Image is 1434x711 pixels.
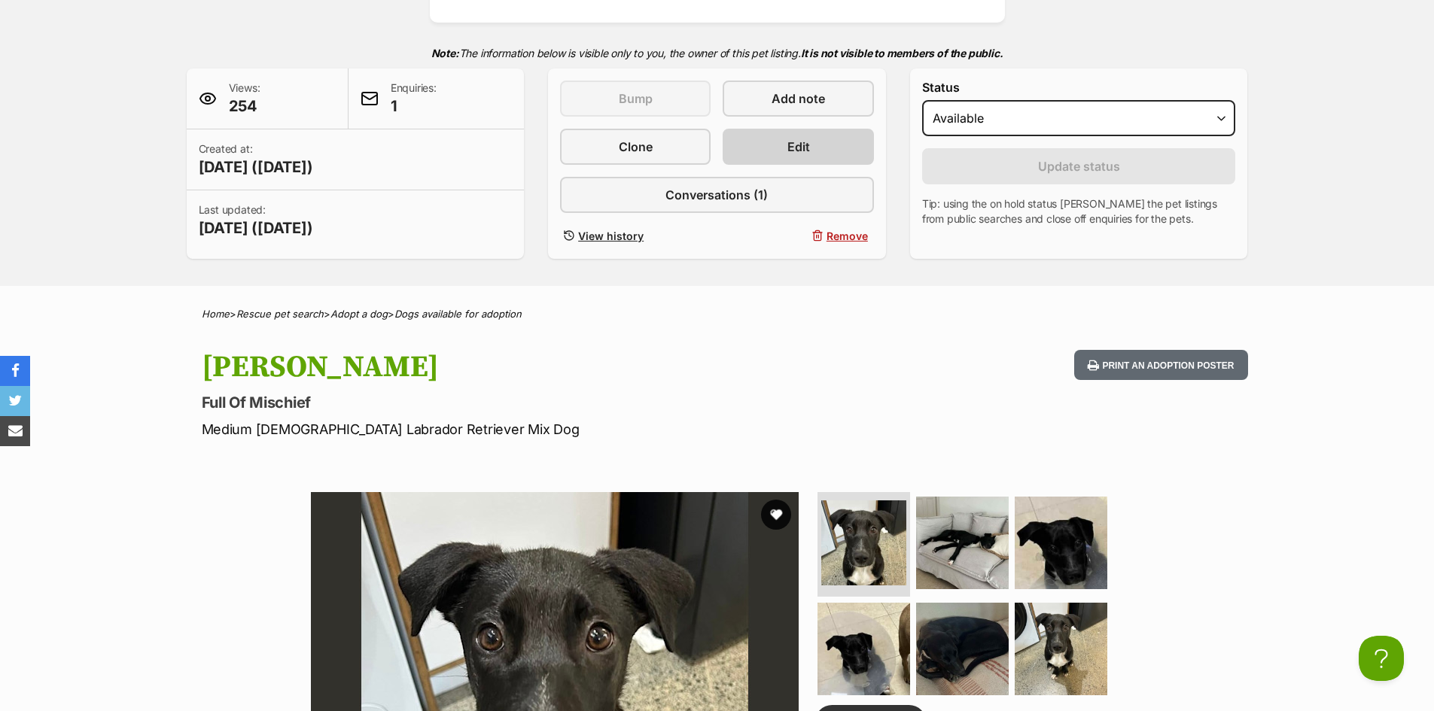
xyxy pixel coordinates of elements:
a: Rescue pet search [236,308,324,320]
h1: [PERSON_NAME] [202,350,839,384]
label: Status [922,81,1236,94]
span: Remove [827,228,868,244]
p: The information below is visible only to you, the owner of this pet listing. [187,38,1248,68]
span: Edit [787,138,810,156]
a: Clone [560,129,711,165]
a: Add note [723,81,873,117]
img: Photo of Finn [916,497,1009,589]
a: View history [560,225,711,247]
strong: It is not visible to members of the public. [801,47,1003,59]
p: Created at: [199,141,313,178]
a: Conversations (1) [560,177,874,213]
img: Photo of Finn [1015,497,1107,589]
span: Add note [772,90,825,108]
img: Photo of Finn [1015,603,1107,695]
div: > > > [164,308,1271,320]
span: Clone [619,138,653,156]
button: Bump [560,81,711,117]
img: Photo of Finn [821,500,906,585]
strong: Note: [431,47,459,59]
span: Bump [619,90,653,108]
p: Medium [DEMOGRAPHIC_DATA] Labrador Retriever Mix Dog [202,419,839,439]
p: Tip: using the on hold status [PERSON_NAME] the pet listings from public searches and close off e... [922,196,1236,226]
span: Update status [1038,157,1120,175]
button: Print an adoption poster [1074,350,1247,381]
button: favourite [761,500,791,530]
span: 1 [391,96,437,117]
p: Enquiries: [391,81,437,117]
a: Dogs available for adoption [394,308,522,320]
button: Update status [922,148,1236,184]
a: Edit [723,129,873,165]
span: Conversations (1) [665,186,768,204]
p: Full Of Mischief [202,392,839,413]
iframe: Help Scout Beacon - Open [1359,636,1404,681]
span: [DATE] ([DATE]) [199,217,313,239]
a: Adopt a dog [330,308,388,320]
p: Views: [229,81,260,117]
span: View history [578,228,644,244]
span: 254 [229,96,260,117]
span: [DATE] ([DATE]) [199,156,313,178]
a: Home [202,308,230,320]
p: Last updated: [199,202,313,239]
button: Remove [723,225,873,247]
img: Photo of Finn [817,603,910,695]
img: Photo of Finn [916,603,1009,695]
